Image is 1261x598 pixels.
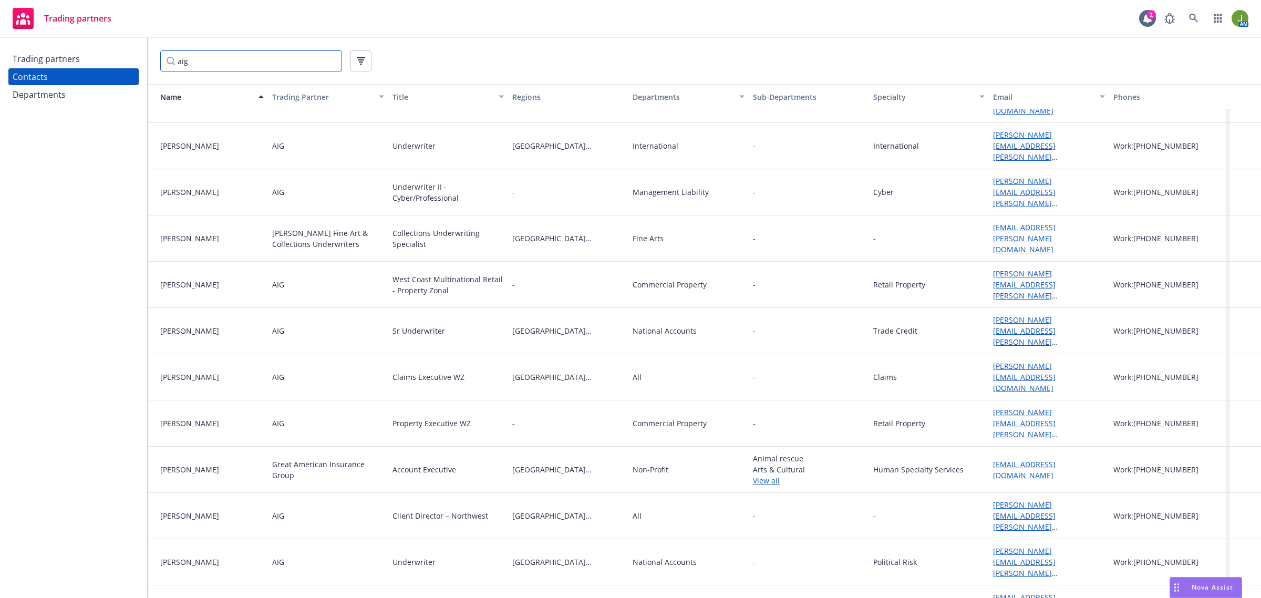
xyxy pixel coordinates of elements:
[873,140,919,151] div: International
[1109,84,1229,109] button: Phones
[993,407,1056,450] a: [PERSON_NAME][EMAIL_ADDRESS][PERSON_NAME][DOMAIN_NAME]
[753,464,865,475] span: Arts & Cultural
[392,556,436,568] div: Underwriter
[633,325,697,336] div: National Accounts
[8,4,116,33] a: Trading partners
[512,279,624,290] span: -
[160,187,264,198] div: [PERSON_NAME]
[392,140,436,151] div: Underwriter
[392,464,456,475] div: Account Executive
[1170,577,1242,598] button: Nova Assist
[753,418,756,429] span: -
[873,325,917,336] div: Trade Credit
[392,228,504,250] div: Collections Underwriting Specialist
[160,140,264,151] div: [PERSON_NAME]
[13,50,80,67] div: Trading partners
[272,556,284,568] div: AIG
[160,418,264,429] div: [PERSON_NAME]
[392,372,464,383] div: Claims Executive WZ
[512,91,624,102] div: Regions
[512,556,624,568] span: [GEOGRAPHIC_DATA][US_STATE]
[633,464,668,475] div: Non-Profit
[272,91,373,102] div: Trading Partner
[512,510,624,521] span: [GEOGRAPHIC_DATA][US_STATE]
[8,68,139,85] a: Contacts
[512,372,624,383] span: [GEOGRAPHIC_DATA][US_STATE]
[1170,578,1183,597] div: Drag to move
[993,546,1056,589] a: [PERSON_NAME][EMAIL_ADDRESS][PERSON_NAME][DOMAIN_NAME]
[633,510,642,521] div: All
[993,315,1056,358] a: [PERSON_NAME][EMAIL_ADDRESS][PERSON_NAME][DOMAIN_NAME]
[633,187,709,198] div: Management Liability
[152,91,252,102] div: Name
[633,91,733,102] div: Departments
[512,325,624,336] span: [GEOGRAPHIC_DATA][US_STATE]
[272,459,384,481] div: Great American Insurance Group
[1113,233,1225,244] div: Work: [PHONE_NUMBER]
[392,181,504,203] div: Underwriter II - Cyber/Professional
[873,233,876,244] div: -
[993,500,1056,543] a: [PERSON_NAME][EMAIL_ADDRESS][PERSON_NAME][DOMAIN_NAME]
[1113,464,1225,475] div: Work: [PHONE_NUMBER]
[1113,187,1225,198] div: Work: [PHONE_NUMBER]
[633,233,664,244] div: Fine Arts
[873,187,894,198] div: Cyber
[873,464,964,475] div: Human Specialty Services
[873,418,925,429] div: Retail Property
[753,325,756,336] span: -
[160,464,264,475] div: [PERSON_NAME]
[392,274,504,296] div: West Coast Multinational Retail - Property Zonal
[8,86,139,103] a: Departments
[160,233,264,244] div: [PERSON_NAME]
[753,372,865,383] span: -
[388,84,509,109] button: Title
[628,84,749,109] button: Departments
[753,91,865,102] div: Sub-Departments
[44,14,111,23] span: Trading partners
[8,50,139,67] a: Trading partners
[272,228,384,250] div: [PERSON_NAME] Fine Art & Collections Underwriters
[873,510,876,521] div: -
[873,91,974,102] div: Specialty
[160,510,264,521] div: [PERSON_NAME]
[753,475,865,486] a: View all
[272,279,284,290] div: AIG
[512,187,624,198] span: -
[869,84,989,109] button: Specialty
[633,556,697,568] div: National Accounts
[873,372,897,383] div: Claims
[993,222,1056,254] a: [EMAIL_ADDRESS][PERSON_NAME][DOMAIN_NAME]
[160,556,264,568] div: [PERSON_NAME]
[989,84,1109,109] button: Email
[753,453,865,464] span: Animal rescue
[1113,372,1225,383] div: Work: [PHONE_NUMBER]
[1113,279,1225,290] div: Work: [PHONE_NUMBER]
[753,233,865,244] span: -
[392,510,488,521] div: Client Director – Northwest
[160,325,264,336] div: [PERSON_NAME]
[993,91,1093,102] div: Email
[148,84,268,109] button: Name
[1146,10,1156,19] div: 1
[633,418,707,429] div: Commercial Property
[633,372,642,383] div: All
[512,233,624,244] span: [GEOGRAPHIC_DATA][US_STATE]
[392,325,445,336] div: Sr Underwriter
[753,279,756,290] span: -
[753,140,756,151] span: -
[753,510,865,521] span: -
[272,325,284,336] div: AIG
[1113,140,1225,151] div: Work: [PHONE_NUMBER]
[1159,8,1180,29] a: Report a Bug
[1207,8,1228,29] a: Switch app
[272,372,284,383] div: AIG
[993,361,1056,393] a: [PERSON_NAME][EMAIL_ADDRESS][DOMAIN_NAME]
[873,556,917,568] div: Political Risk
[1113,91,1225,102] div: Phones
[1113,556,1225,568] div: Work: [PHONE_NUMBER]
[512,140,624,151] span: [GEOGRAPHIC_DATA][US_STATE]
[160,372,264,383] div: [PERSON_NAME]
[1183,8,1204,29] a: Search
[1192,583,1233,592] span: Nova Assist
